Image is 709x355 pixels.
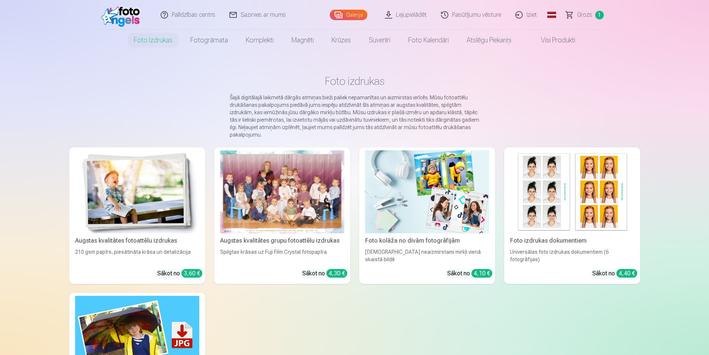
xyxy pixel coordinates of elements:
a: Atslēgu piekariņi [458,30,520,51]
a: Foto kalendāri [399,30,458,51]
img: /fa1 [101,3,144,27]
a: Fotogrāmata [181,30,237,51]
a: Augstas kvalitātes fotoattēlu izdrukasAugstas kvalitātes fotoattēlu izdrukas210 gsm papīrs, piesā... [69,147,205,284]
div: Augstas kvalitātes grupu fotoattēlu izdrukas [217,236,347,245]
img: Augstas kvalitātes fotoattēlu izdrukas [75,150,199,233]
span: Grozs [577,10,592,19]
a: Galerija [330,10,367,20]
span: 1 [595,11,604,19]
h1: Foto izdrukas [75,74,634,88]
div: Augstas kvalitātes fotoattēlu izdrukas [72,236,202,245]
a: Foto kolāža no divām fotogrāfijāmFoto kolāža no divām fotogrāfijām[DEMOGRAPHIC_DATA] neaizmirstam... [359,147,495,284]
div: 210 gsm papīrs, piesātināta krāsa un detalizācija [72,248,202,263]
div: 4,10 € [471,269,492,278]
a: Krūzes [323,30,360,51]
p: Šajā digitālajā laikmetā dārgās atmiņas bieži paliek nepamanītas un aizmirstas ierīcēs. Mūsu foto... [230,94,480,138]
img: Foto izdrukas dokumentiem [510,150,634,233]
div: 3,60 € [181,269,202,278]
div: Sākot no [447,269,492,278]
a: Foto izdrukas dokumentiemFoto izdrukas dokumentiemUniversālas foto izdrukas dokumentiem (6 fotogr... [504,147,640,284]
div: Foto kolāža no divām fotogrāfijām [362,236,492,245]
div: Foto izdrukas dokumentiem [507,236,637,245]
div: Sākot no [302,269,347,278]
div: 4,40 € [616,269,637,278]
a: Suvenīri [360,30,399,51]
a: Visi produkti [520,30,584,51]
div: 4,30 € [326,269,347,278]
div: Spilgtas krāsas uz Fuji Film Crystal fotopapīra [217,248,347,263]
a: Komplekti [237,30,283,51]
a: Foto izdrukas [125,30,181,51]
div: [DEMOGRAPHIC_DATA] neaizmirstami mirkļi vienā skaistā bildē [362,248,492,263]
a: Magnēti [283,30,323,51]
div: Sākot no [157,269,202,278]
a: Augstas kvalitātes grupu fotoattēlu izdrukasSpilgtas krāsas uz Fuji Film Crystal fotopapīraSākot ... [214,147,350,284]
div: Sākot no [592,269,637,278]
div: Universālas foto izdrukas dokumentiem (6 fotogrāfijas) [507,248,637,263]
img: Foto kolāža no divām fotogrāfijām [365,150,489,233]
